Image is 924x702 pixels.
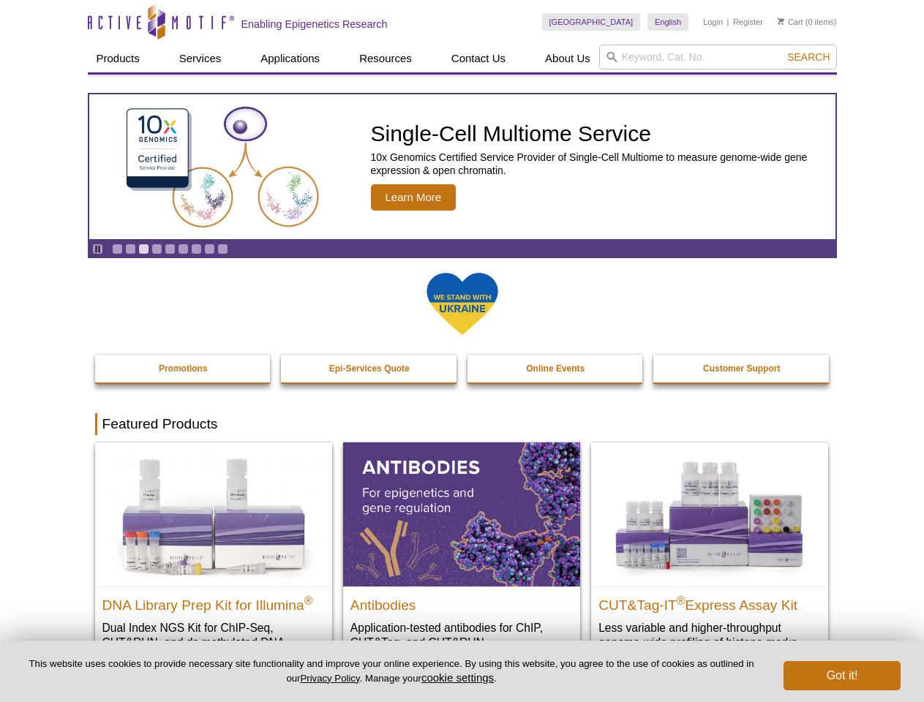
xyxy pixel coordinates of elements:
[371,123,828,145] h2: Single-Cell Multiome Service
[300,673,359,684] a: Privacy Policy
[536,45,599,72] a: About Us
[591,442,828,664] a: CUT&Tag-IT® Express Assay Kit CUT&Tag-IT®Express Assay Kit Less variable and higher-throughput ge...
[784,661,901,690] button: Got it!
[204,244,215,254] a: Go to slide 8
[88,45,149,72] a: Products
[138,244,149,254] a: Go to slide 3
[165,244,176,254] a: Go to slide 5
[350,620,573,650] p: Application-tested antibodies for ChIP, CUT&Tag, and CUT&RUN.
[125,244,136,254] a: Go to slide 2
[778,13,837,31] li: (0 items)
[421,671,494,684] button: cookie settings
[467,355,645,382] a: Online Events
[151,244,162,254] a: Go to slide 4
[217,244,228,254] a: Go to slide 9
[733,17,763,27] a: Register
[371,184,457,211] span: Learn More
[591,442,828,586] img: CUT&Tag-IT® Express Assay Kit
[703,17,723,27] a: Login
[95,442,332,679] a: DNA Library Prep Kit for Illumina DNA Library Prep Kit for Illumina® Dual Index NGS Kit for ChIP-...
[343,442,580,586] img: All Antibodies
[89,94,835,239] article: Single-Cell Multiome Service
[443,45,514,72] a: Contact Us
[95,413,830,435] h2: Featured Products
[778,18,784,25] img: Your Cart
[350,45,421,72] a: Resources
[703,363,780,374] strong: Customer Support
[178,244,189,254] a: Go to slide 6
[191,244,202,254] a: Go to slide 7
[329,363,410,374] strong: Epi-Services Quote
[727,13,729,31] li: |
[252,45,328,72] a: Applications
[598,620,821,650] p: Less variable and higher-throughput genome-wide profiling of histone marks​.
[542,13,641,31] a: [GEOGRAPHIC_DATA]
[102,591,325,613] h2: DNA Library Prep Kit for Illumina
[598,591,821,613] h2: CUT&Tag-IT Express Assay Kit
[783,50,834,64] button: Search
[241,18,388,31] h2: Enabling Epigenetics Research
[92,244,103,254] a: Toggle autoplay
[170,45,230,72] a: Services
[787,51,830,63] span: Search
[343,442,580,664] a: All Antibodies Antibodies Application-tested antibodies for ChIP, CUT&Tag, and CUT&RUN.
[281,355,458,382] a: Epi-Services Quote
[350,591,573,613] h2: Antibodies
[159,363,208,374] strong: Promotions
[677,594,686,606] sup: ®
[371,151,828,177] p: 10x Genomics Certified Service Provider of Single-Cell Multiome to measure genome-wide gene expre...
[23,657,759,685] p: This website uses cookies to provide necessary site functionality and improve your online experie...
[102,620,325,665] p: Dual Index NGS Kit for ChIP-Seq, CUT&RUN, and ds methylated DNA assays.
[89,94,835,239] a: Single-Cell Multiome Service Single-Cell Multiome Service 10x Genomics Certified Service Provider...
[304,594,313,606] sup: ®
[113,100,332,234] img: Single-Cell Multiome Service
[426,271,499,336] img: We Stand With Ukraine
[526,363,585,374] strong: Online Events
[95,355,272,382] a: Promotions
[778,17,803,27] a: Cart
[599,45,837,69] input: Keyword, Cat. No.
[112,244,123,254] a: Go to slide 1
[95,442,332,586] img: DNA Library Prep Kit for Illumina
[653,355,830,382] a: Customer Support
[647,13,688,31] a: English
